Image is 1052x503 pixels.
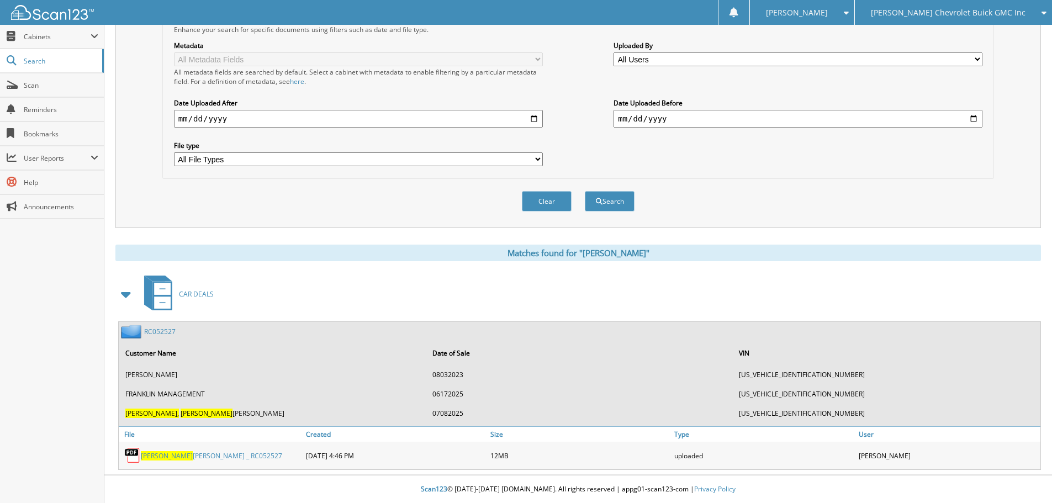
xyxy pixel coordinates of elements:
span: CAR DEALS [179,289,214,299]
span: [PERSON_NAME] [766,9,828,16]
a: File [119,427,303,442]
span: [PERSON_NAME] Chevrolet Buick GMC Inc [871,9,1025,16]
button: Clear [522,191,572,211]
td: 06172025 [427,385,733,403]
a: [PERSON_NAME][PERSON_NAME] _ RC052527 [141,451,282,460]
td: [US_VEHICLE_IDENTIFICATION_NUMBER] [733,404,1039,422]
span: [PERSON_NAME] [181,409,232,418]
span: Scan [24,81,98,90]
span: Bookmarks [24,129,98,139]
a: Privacy Policy [694,484,736,494]
div: 12MB [488,444,672,467]
div: uploaded [672,444,856,467]
span: [PERSON_NAME], [125,409,179,418]
img: scan123-logo-white.svg [11,5,94,20]
div: All metadata fields are searched by default. Select a cabinet with metadata to enable filtering b... [174,67,543,86]
input: end [614,110,982,128]
a: CAR DEALS [138,272,214,316]
div: [PERSON_NAME] [856,444,1040,467]
button: Search [585,191,635,211]
a: User [856,427,1040,442]
label: Date Uploaded After [174,98,543,108]
a: here [290,77,304,86]
a: Type [672,427,856,442]
a: Size [488,427,672,442]
td: [US_VEHICLE_IDENTIFICATION_NUMBER] [733,366,1039,384]
label: Date Uploaded Before [614,98,982,108]
div: Matches found for "[PERSON_NAME]" [115,245,1041,261]
span: [PERSON_NAME] [141,451,193,460]
th: Date of Sale [427,342,733,364]
span: Reminders [24,105,98,114]
td: 08032023 [427,366,733,384]
img: PDF.png [124,447,141,464]
div: © [DATE]-[DATE] [DOMAIN_NAME]. All rights reserved | appg01-scan123-com | [104,476,1052,503]
input: start [174,110,543,128]
div: Enhance your search for specific documents using filters such as date and file type. [168,25,988,34]
div: [DATE] 4:46 PM [303,444,488,467]
td: [PERSON_NAME] [120,366,426,384]
td: FRANKLIN MANAGEMENT [120,385,426,403]
span: Help [24,178,98,187]
label: File type [174,141,543,150]
span: Announcements [24,202,98,211]
iframe: Chat Widget [997,450,1052,503]
span: Scan123 [421,484,447,494]
label: Uploaded By [614,41,982,50]
img: folder2.png [121,325,144,338]
th: Customer Name [120,342,426,364]
span: User Reports [24,153,91,163]
label: Metadata [174,41,543,50]
td: [US_VEHICLE_IDENTIFICATION_NUMBER] [733,385,1039,403]
span: Search [24,56,97,66]
td: [PERSON_NAME] [120,404,426,422]
a: Created [303,427,488,442]
th: VIN [733,342,1039,364]
td: 07082025 [427,404,733,422]
a: RC052527 [144,327,176,336]
span: Cabinets [24,32,91,41]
